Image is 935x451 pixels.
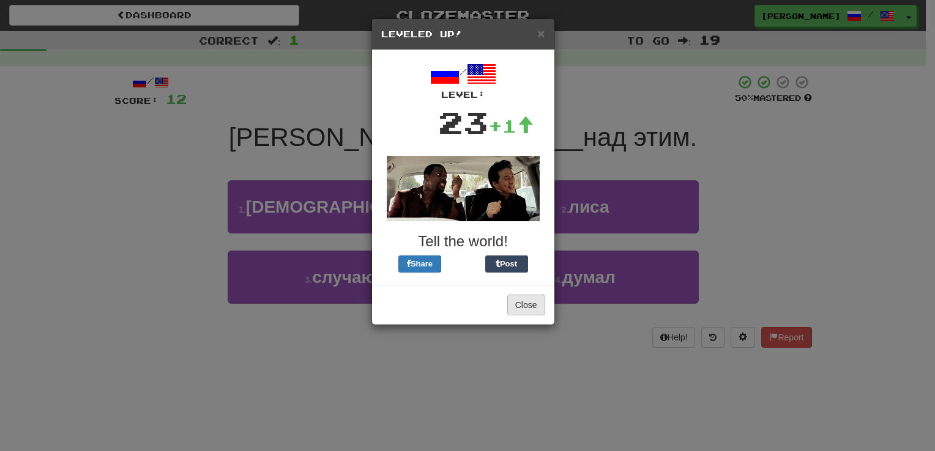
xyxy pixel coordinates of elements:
[507,295,545,315] button: Close
[441,255,485,273] iframe: X Post Button
[381,233,545,249] h3: Tell the world!
[485,255,528,273] button: Post
[381,59,545,101] div: /
[381,89,545,101] div: Level:
[381,28,545,40] h5: Leveled Up!
[398,255,441,273] button: Share
[438,101,488,144] div: 23
[537,26,545,40] span: ×
[488,114,534,138] div: +1
[387,156,540,221] img: jackie-chan-chris-tucker-8e28c945e4edb08076433a56fe7d8633100bcb81acdffdd6d8700cc364528c3e.gif
[537,27,545,40] button: Close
